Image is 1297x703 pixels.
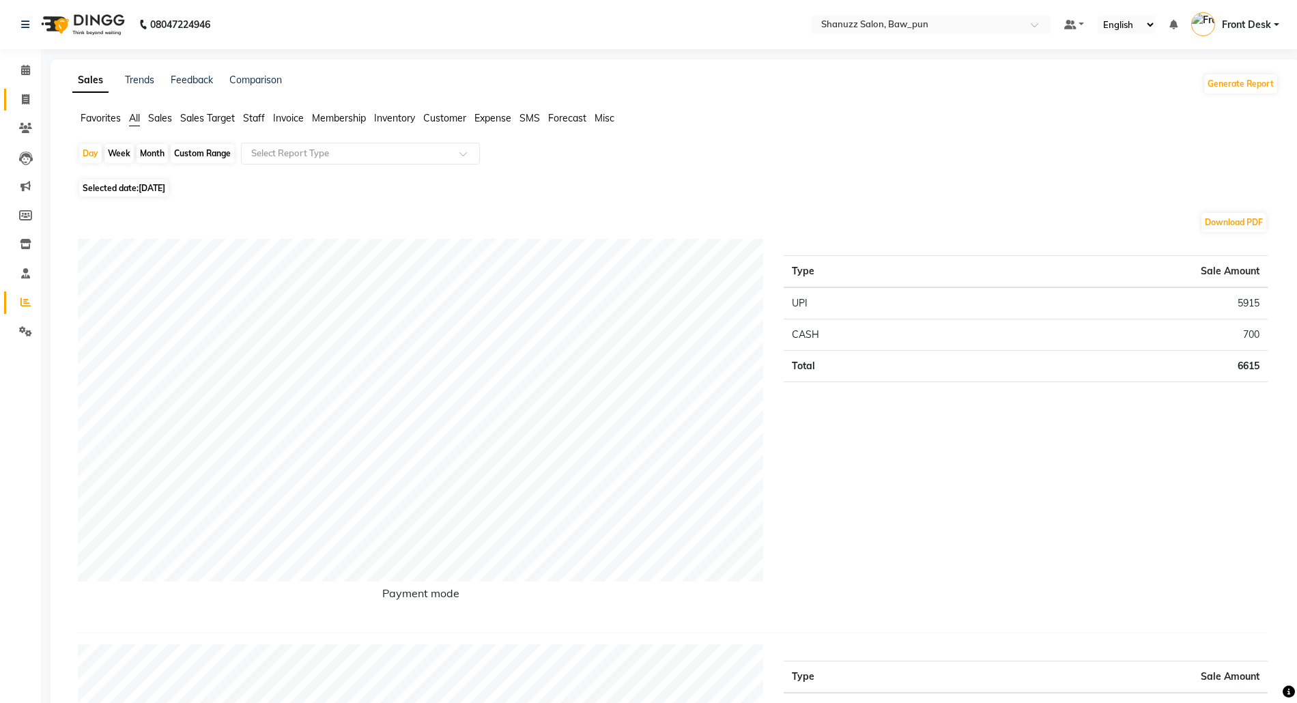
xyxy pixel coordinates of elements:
[79,180,169,197] span: Selected date:
[148,112,172,124] span: Sales
[1191,12,1215,36] img: Front Desk
[129,112,140,124] span: All
[1204,74,1277,94] button: Generate Report
[72,68,109,93] a: Sales
[1222,18,1271,32] span: Front Desk
[784,319,962,351] td: CASH
[474,112,511,124] span: Expense
[962,319,1268,351] td: 700
[273,112,304,124] span: Invoice
[962,287,1268,319] td: 5915
[79,144,102,163] div: Day
[595,112,614,124] span: Misc
[784,661,1051,693] th: Type
[423,112,466,124] span: Customer
[137,144,168,163] div: Month
[1051,661,1268,693] th: Sale Amount
[104,144,134,163] div: Week
[548,112,586,124] span: Forecast
[784,256,962,288] th: Type
[171,74,213,86] a: Feedback
[374,112,415,124] span: Inventory
[519,112,540,124] span: SMS
[312,112,366,124] span: Membership
[962,256,1268,288] th: Sale Amount
[784,351,962,382] td: Total
[180,112,235,124] span: Sales Target
[125,74,154,86] a: Trends
[139,183,165,193] span: [DATE]
[150,5,210,44] b: 08047224946
[1201,213,1266,232] button: Download PDF
[171,144,234,163] div: Custom Range
[81,112,121,124] span: Favorites
[35,5,128,44] img: logo
[229,74,282,86] a: Comparison
[962,351,1268,382] td: 6615
[243,112,265,124] span: Staff
[784,287,962,319] td: UPI
[78,587,763,605] h6: Payment mode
